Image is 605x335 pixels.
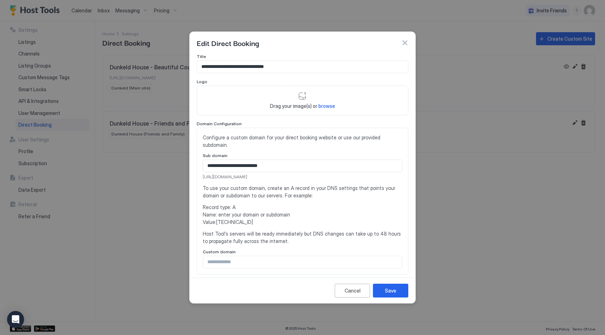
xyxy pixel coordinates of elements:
[197,61,408,73] input: Input Field
[373,284,408,298] button: Save
[203,174,402,180] span: [URL][DOMAIN_NAME]
[203,230,402,245] span: Host Tool's servers will be ready immediately but DNS changes can take up to 48 hours to propagat...
[203,134,402,149] span: Configure a custom domain for your direct booking website or use our provided subdomain.
[197,54,206,59] span: Title
[7,311,24,328] div: Open Intercom Messenger
[270,103,335,109] span: Drag your image(s) or
[197,121,242,126] span: Domain Configuration
[318,103,335,109] span: browse
[203,256,402,268] input: Input Field
[197,79,207,84] span: Logo
[203,203,402,226] span: Record type: A Name: enter your domain or subdomain Value: [TECHNICAL_ID]
[203,160,402,172] input: Input Field
[203,153,227,158] span: Sub domain
[385,287,396,294] div: Save
[197,37,259,48] span: Edit Direct Booking
[203,249,236,254] span: Custom domain
[335,284,370,298] button: Cancel
[345,287,361,294] div: Cancel
[203,184,402,199] span: To use your custom domain, create an A record in your DNS settings that points your domain or sub...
